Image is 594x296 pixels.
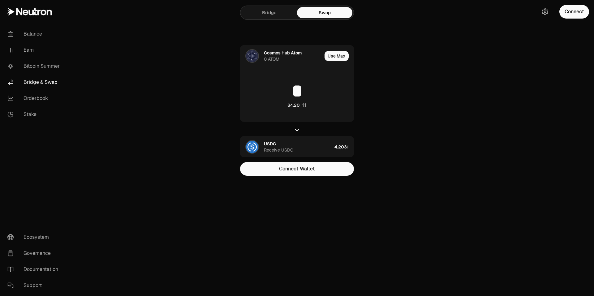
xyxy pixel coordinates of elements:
[2,58,67,74] a: Bitcoin Summer
[2,229,67,245] a: Ecosystem
[264,147,293,153] div: Receive USDC
[559,5,589,19] button: Connect
[246,141,258,153] img: USDC Logo
[264,50,302,56] div: Cosmos Hub Atom
[240,45,322,66] div: ATOM LogoCosmos Hub Atom0 ATOM
[2,245,67,261] a: Governance
[325,51,349,61] button: Use Max
[2,90,67,106] a: Orderbook
[2,74,67,90] a: Bridge & Swap
[240,136,354,157] button: USDC LogoUSDCReceive USDC4.2031
[2,106,67,122] a: Stake
[240,136,332,157] div: USDC LogoUSDCReceive USDC
[2,42,67,58] a: Earn
[2,277,67,294] a: Support
[287,102,307,108] button: $4.20
[246,50,258,62] img: ATOM Logo
[2,261,67,277] a: Documentation
[297,7,352,18] a: Swap
[240,162,354,176] button: Connect Wallet
[334,136,354,157] div: 4.2031
[287,102,299,108] div: $4.20
[264,141,276,147] div: USDC
[242,7,297,18] a: Bridge
[2,26,67,42] a: Balance
[264,56,279,62] div: 0 ATOM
